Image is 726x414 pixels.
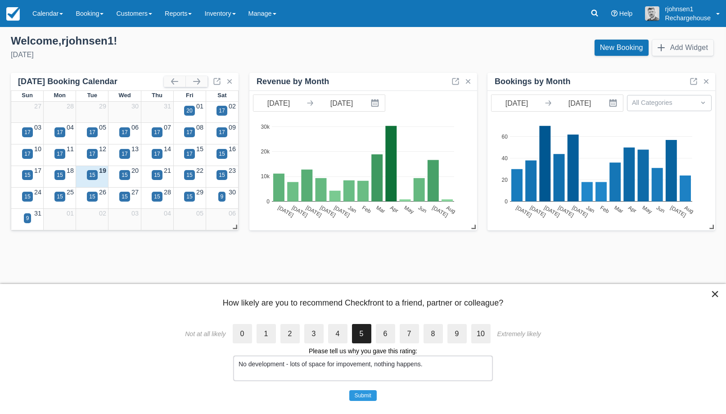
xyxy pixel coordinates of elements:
a: 27 [131,189,139,196]
input: Start Date [253,95,304,111]
span: Tue [87,92,97,99]
a: 02 [229,103,236,110]
a: 25 [67,189,74,196]
div: 15 [154,193,160,201]
a: 15 [196,145,203,153]
div: 17 [154,150,160,158]
img: A1 [645,6,659,21]
label: 4 [328,324,347,343]
div: 15 [122,193,127,201]
div: 17 [219,107,225,115]
a: 12 [99,145,106,153]
a: 30 [229,189,236,196]
a: 10 [34,145,41,153]
a: 28 [164,189,171,196]
a: 13 [131,145,139,153]
div: Bookings by Month [495,76,571,87]
label: 5 [352,324,371,343]
a: 07 [164,124,171,131]
button: Interact with the calendar and add the check-in date for your trip. [367,95,385,111]
label: 10 [471,324,491,343]
div: 15 [89,193,95,201]
input: End Date [555,95,605,111]
div: 17 [57,150,63,158]
span: Mon [54,92,66,99]
a: 26 [99,189,106,196]
a: 30 [131,103,139,110]
a: 18 [67,167,74,174]
a: 08 [196,124,203,131]
a: 03 [34,124,41,131]
a: 23 [229,167,236,174]
a: 09 [229,124,236,131]
a: 19 [99,167,106,174]
div: [DATE] [11,49,356,60]
div: 15 [89,171,95,179]
div: 15 [219,171,225,179]
div: Please tell us why you gave this rating: [14,347,712,356]
div: 17 [24,150,30,158]
div: Welcome , rjohnsen1 ! [11,34,356,48]
a: 02 [99,210,106,217]
div: 15 [24,193,30,201]
div: 15 [186,193,192,201]
a: 04 [164,210,171,217]
label: 6 [376,324,395,343]
a: 27 [34,103,41,110]
span: Fri [186,92,194,99]
div: 15 [219,150,225,158]
label: 2 [280,324,300,343]
div: 15 [122,171,127,179]
label: 1 [257,324,276,343]
div: 15 [57,193,63,201]
div: 15 [24,171,30,179]
img: checkfront-main-nav-mini-logo.png [6,7,20,21]
label: 7 [400,324,419,343]
a: 14 [164,145,171,153]
div: 17 [219,128,225,136]
a: 06 [131,124,139,131]
div: 9 [26,214,29,222]
div: 17 [24,128,30,136]
div: 15 [186,171,192,179]
button: Close [711,287,719,301]
a: 16 [229,145,236,153]
div: 17 [89,128,95,136]
a: 01 [196,103,203,110]
a: 21 [164,167,171,174]
label: 9 [447,324,467,343]
div: Not at all likely [185,330,225,337]
a: 01 [67,210,74,217]
div: 17 [186,128,192,136]
button: Submit [349,390,377,401]
a: 05 [196,210,203,217]
input: End Date [316,95,367,111]
a: 05 [99,124,106,131]
div: 9 [221,193,224,201]
a: 24 [34,189,41,196]
span: Dropdown icon [699,98,708,107]
input: Start Date [492,95,542,111]
a: 28 [67,103,74,110]
a: 20 [131,167,139,174]
div: 15 [57,171,63,179]
a: 29 [99,103,106,110]
p: rjohnsen1 [665,4,711,13]
div: 17 [154,128,160,136]
a: 11 [67,145,74,153]
div: How likely are you to recommend Checkfront to a friend, partner or colleague? [14,297,712,313]
div: 17 [89,150,95,158]
span: Help [619,10,633,17]
a: 06 [229,210,236,217]
a: 03 [131,210,139,217]
span: Sat [217,92,226,99]
label: 3 [304,324,324,343]
div: 20 [186,107,192,115]
a: 04 [67,124,74,131]
div: Revenue by Month [257,76,329,87]
span: Thu [152,92,162,99]
span: Sun [22,92,32,99]
span: Wed [118,92,131,99]
a: 29 [196,189,203,196]
div: 17 [122,128,127,136]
